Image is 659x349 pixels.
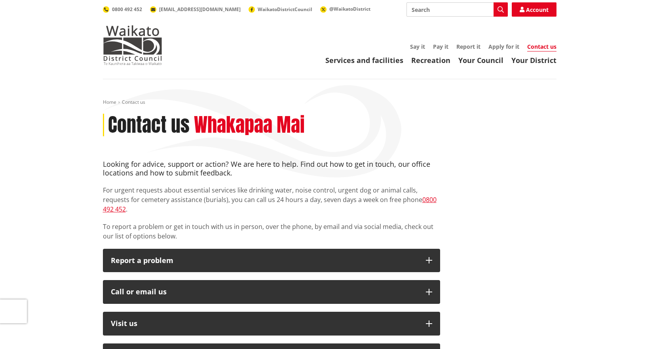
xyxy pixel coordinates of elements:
[103,195,437,214] a: 0800 492 452
[411,55,450,65] a: Recreation
[511,55,556,65] a: Your District
[433,43,448,50] a: Pay it
[103,25,162,65] img: Waikato District Council - Te Kaunihera aa Takiwaa o Waikato
[159,6,241,13] span: [EMAIL_ADDRESS][DOMAIN_NAME]
[320,6,370,12] a: @WaikatoDistrict
[456,43,480,50] a: Report it
[103,312,440,336] button: Visit us
[527,43,556,51] a: Contact us
[112,6,142,13] span: 0800 492 452
[103,160,440,177] h4: Looking for advice, support or action? We are here to help. Find out how to get in touch, our off...
[122,99,145,105] span: Contact us
[103,99,116,105] a: Home
[406,2,508,17] input: Search input
[150,6,241,13] a: [EMAIL_ADDRESS][DOMAIN_NAME]
[410,43,425,50] a: Say it
[103,99,556,106] nav: breadcrumb
[512,2,556,17] a: Account
[103,185,440,214] p: For urgent requests about essential services like drinking water, noise control, urgent dog or an...
[103,280,440,304] button: Call or email us
[329,6,370,12] span: @WaikatoDistrict
[249,6,312,13] a: WaikatoDistrictCouncil
[111,257,418,265] p: Report a problem
[111,320,418,328] p: Visit us
[108,114,190,137] h1: Contact us
[623,316,651,344] iframe: Messenger Launcher
[103,6,142,13] a: 0800 492 452
[458,55,503,65] a: Your Council
[194,114,305,137] h2: Whakapaa Mai
[111,288,418,296] div: Call or email us
[103,222,440,241] p: To report a problem or get in touch with us in person, over the phone, by email and via social me...
[325,55,403,65] a: Services and facilities
[103,249,440,273] button: Report a problem
[258,6,312,13] span: WaikatoDistrictCouncil
[488,43,519,50] a: Apply for it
